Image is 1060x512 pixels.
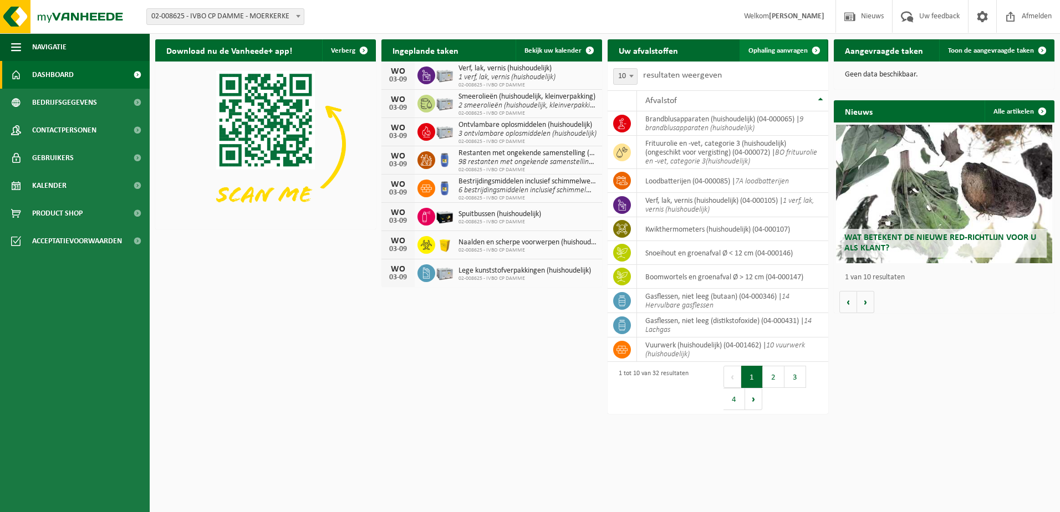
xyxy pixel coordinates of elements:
[645,197,814,214] i: 1 verf, lak, vernis (huishoudelijk)
[458,149,597,158] span: Restanten met ongekende samenstelling (huishoudelijk)
[331,47,355,54] span: Verberg
[147,9,304,24] span: 02-008625 - IVBO CP DAMME - MOERKERKE
[387,124,409,132] div: WO
[458,177,597,186] span: Bestrijdingsmiddelen inclusief schimmelwerende beschermingsmiddelen (huishoudeli...
[723,388,745,410] button: 4
[435,65,454,84] img: PB-LB-0680-HPE-GY-11
[939,39,1053,62] a: Toon de aangevraagde taken
[645,96,677,105] span: Afvalstof
[435,121,454,140] img: PB-LB-0680-HPE-GY-11
[458,195,597,202] span: 02-008625 - IVBO CP DAMME
[458,130,597,138] i: 3 ontvlambare oplosmiddelen (huishoudelijk)
[387,95,409,104] div: WO
[387,67,409,76] div: WO
[387,104,409,112] div: 03-09
[32,172,67,199] span: Kalender
[844,233,1036,253] span: Wat betekent de nieuwe RED-richtlijn voor u als klant?
[763,366,784,388] button: 2
[735,177,789,186] i: 7A loodbatterijen
[458,219,541,226] span: 02-008625 - IVBO CP DAMME
[637,136,828,169] td: frituurolie en -vet, categorie 3 (huishoudelijk) (ongeschikt voor vergisting) (04-000072) |
[458,275,591,282] span: 02-008625 - IVBO CP DAMME
[32,116,96,144] span: Contactpersonen
[387,180,409,189] div: WO
[834,39,934,61] h2: Aangevraagde taken
[637,193,828,217] td: verf, lak, vernis (huishoudelijk) (04-000105) |
[458,73,556,81] i: 1 verf, lak, vernis (huishoudelijk)
[322,39,375,62] button: Verberg
[637,217,828,241] td: kwikthermometers (huishoudelijk) (04-000107)
[769,12,824,21] strong: [PERSON_NAME]
[387,132,409,140] div: 03-09
[458,139,597,145] span: 02-008625 - IVBO CP DAMME
[435,150,454,168] img: PB-OT-0120-HPE-00-02
[435,93,454,112] img: PB-LB-0680-HPE-GY-11
[387,237,409,245] div: WO
[784,366,806,388] button: 3
[32,89,97,116] span: Bedrijfsgegevens
[745,388,762,410] button: Next
[458,186,655,194] i: 6 bestrijdingsmiddelen inclusief schimmelwerende bescherming
[435,178,454,197] img: PB-OT-0120-HPE-00-02
[645,115,803,132] i: 9 brandblusapparaten (huishoudelijk)
[985,100,1053,122] a: Alle artikelen
[458,210,541,219] span: Spuitbussen (huishoudelijk)
[435,206,454,225] img: PB-LB-0680-HPE-BK-11
[435,234,454,253] img: LP-SB-00050-HPE-22
[155,62,376,227] img: Download de VHEPlus App
[458,167,597,173] span: 02-008625 - IVBO CP DAMME
[435,263,454,281] img: PB-LB-0680-HPE-GY-11
[387,152,409,161] div: WO
[32,227,122,255] span: Acceptatievoorwaarden
[834,100,884,122] h2: Nieuws
[645,293,789,310] i: 14 Hervulbare gasflessen
[839,291,857,313] button: Vorige
[613,68,638,85] span: 10
[458,101,600,110] i: 2 smeerolieën (huishoudelijk, kleinverpakking)
[637,169,828,193] td: loodbatterijen (04-000085) |
[645,317,812,334] i: 14 Lachgas
[458,82,556,89] span: 02-008625 - IVBO CP DAMME
[740,39,827,62] a: Ophaling aanvragen
[387,217,409,225] div: 03-09
[613,365,689,411] div: 1 tot 10 van 32 resultaten
[643,71,722,80] label: resultaten weergeven
[637,313,828,337] td: gasflessen, niet leeg (distikstofoxide) (04-000431) |
[637,337,828,362] td: vuurwerk (huishoudelijk) (04-001462) |
[948,47,1034,54] span: Toon de aangevraagde taken
[381,39,470,61] h2: Ingeplande taken
[608,39,689,61] h2: Uw afvalstoffen
[637,265,828,289] td: boomwortels en groenafval Ø > 12 cm (04-000147)
[458,267,591,275] span: Lege kunststofverpakkingen (huishoudelijk)
[32,144,74,172] span: Gebruikers
[458,110,597,117] span: 02-008625 - IVBO CP DAMME
[387,189,409,197] div: 03-09
[146,8,304,25] span: 02-008625 - IVBO CP DAMME - MOERKERKE
[741,366,763,388] button: 1
[458,158,639,166] i: 98 restanten met ongekende samenstelling (huishoudelijk)
[723,366,741,388] button: Previous
[614,69,637,84] span: 10
[845,71,1043,79] p: Geen data beschikbaar.
[516,39,601,62] a: Bekijk uw kalender
[155,39,303,61] h2: Download nu de Vanheede+ app!
[857,291,874,313] button: Volgende
[387,161,409,168] div: 03-09
[458,238,597,247] span: Naalden en scherpe voorwerpen (huishoudelijk)
[387,265,409,274] div: WO
[387,208,409,217] div: WO
[32,199,83,227] span: Product Shop
[458,121,597,130] span: Ontvlambare oplosmiddelen (huishoudelijk)
[387,245,409,253] div: 03-09
[836,125,1052,263] a: Wat betekent de nieuwe RED-richtlijn voor u als klant?
[32,33,67,61] span: Navigatie
[387,274,409,281] div: 03-09
[32,61,74,89] span: Dashboard
[458,64,556,73] span: Verf, lak, vernis (huishoudelijk)
[524,47,582,54] span: Bekijk uw kalender
[645,341,805,359] i: 10 vuurwerk (huishoudelijk)
[458,247,597,254] span: 02-008625 - IVBO CP DAMME
[645,149,817,166] i: BO frituurolie en -vet, categorie 3(huishoudelijk)
[637,289,828,313] td: gasflessen, niet leeg (butaan) (04-000346) |
[637,241,828,265] td: snoeihout en groenafval Ø < 12 cm (04-000146)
